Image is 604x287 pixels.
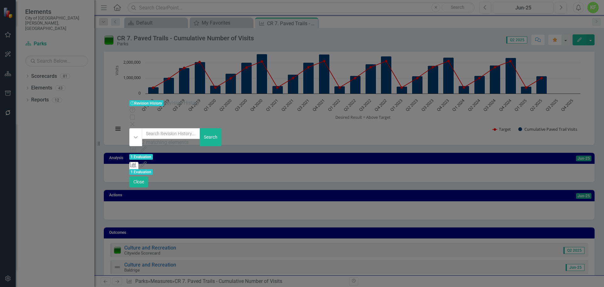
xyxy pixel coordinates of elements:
[142,128,200,139] input: Search Revision History...
[200,128,221,146] button: Search
[129,100,164,106] span: Revision History
[129,176,148,187] button: Close
[142,139,200,146] div: 2 matching elements
[129,154,153,160] span: 1 Evaluation
[164,100,199,106] span: Revision History
[129,169,153,175] span: 1 Evaluation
